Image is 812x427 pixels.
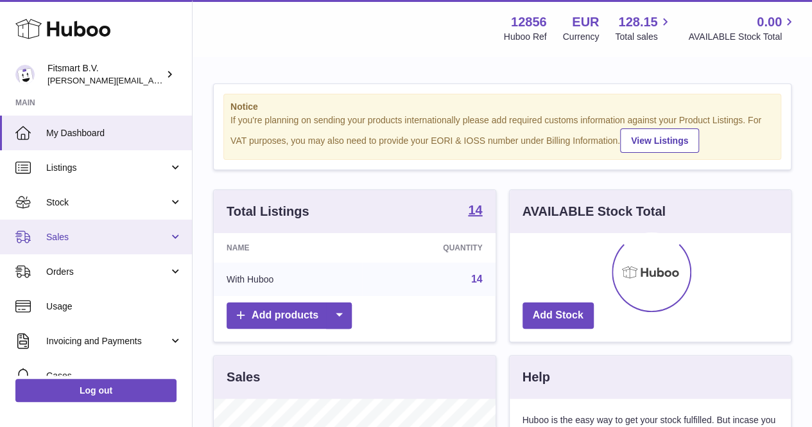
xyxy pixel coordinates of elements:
[468,204,482,216] strong: 14
[615,13,672,43] a: 128.15 Total sales
[523,302,594,329] a: Add Stock
[523,369,550,386] h3: Help
[46,301,182,313] span: Usage
[46,196,169,209] span: Stock
[572,13,599,31] strong: EUR
[523,203,666,220] h3: AVAILABLE Stock Total
[504,31,547,43] div: Huboo Ref
[46,231,169,243] span: Sales
[46,370,182,382] span: Cases
[46,335,169,347] span: Invoicing and Payments
[230,101,774,113] strong: Notice
[468,204,482,219] a: 14
[563,31,600,43] div: Currency
[757,13,782,31] span: 0.00
[227,302,352,329] a: Add products
[362,233,495,263] th: Quantity
[471,274,483,284] a: 14
[48,62,163,87] div: Fitsmart B.V.
[214,233,362,263] th: Name
[48,75,257,85] span: [PERSON_NAME][EMAIL_ADDRESS][DOMAIN_NAME]
[615,31,672,43] span: Total sales
[688,13,797,43] a: 0.00 AVAILABLE Stock Total
[227,203,309,220] h3: Total Listings
[46,127,182,139] span: My Dashboard
[227,369,260,386] h3: Sales
[46,266,169,278] span: Orders
[214,263,362,296] td: With Huboo
[688,31,797,43] span: AVAILABLE Stock Total
[511,13,547,31] strong: 12856
[620,128,699,153] a: View Listings
[15,65,35,84] img: jonathan@leaderoo.com
[46,162,169,174] span: Listings
[15,379,177,402] a: Log out
[618,13,657,31] span: 128.15
[230,114,774,153] div: If you're planning on sending your products internationally please add required customs informati...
